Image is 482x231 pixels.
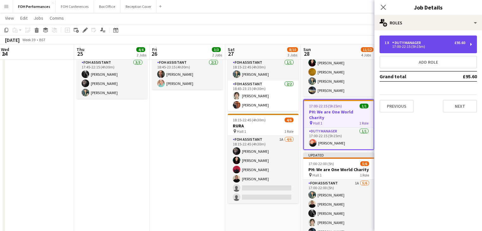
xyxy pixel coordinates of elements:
span: Jobs [34,15,43,21]
app-card-role: FOH Assistant2/218:45-23:15 (4h30m)[PERSON_NAME][PERSON_NAME] [228,80,299,111]
button: Add role [380,56,477,68]
button: Next [443,100,477,112]
button: FOH Performances [13,0,56,13]
app-card-role: FOH Assistant2/218:45-23:15 (4h30m)[PERSON_NAME][PERSON_NAME] [152,59,223,90]
span: 5/6 [360,161,369,166]
span: Comms [50,15,64,21]
span: Hall 1 [237,129,246,134]
button: Box Office [94,0,120,13]
div: 1 x [385,41,392,45]
span: Hall 1 [312,173,322,177]
span: Thu [77,47,84,52]
div: Roles [374,15,482,30]
span: 25 [76,50,84,57]
span: 1 Role [360,173,369,177]
span: 17:00-22:15 (5h15m) [309,104,342,108]
span: View [5,15,14,21]
td: £95.60 [443,71,477,81]
h3: PH: We are One World Charity [304,109,374,120]
a: Jobs [31,14,46,22]
button: FOH Conferences [56,0,94,13]
app-card-role: FOH Assistant3/317:45-22:15 (4h30m)[PERSON_NAME][PERSON_NAME][PERSON_NAME] [77,59,147,99]
span: 18:15-22:45 (4h30m) [233,118,266,122]
span: 11/12 [361,47,374,52]
app-job-card: 18:15-22:45 (4h30m)4/6RURA Hall 11 RoleFOH Assistant1A4/618:15-22:45 (4h30m)[PERSON_NAME][PERSON_... [228,114,299,203]
div: 4 Jobs [361,53,373,57]
div: 3 Jobs [287,53,298,57]
span: Fri [152,47,157,52]
span: 26 [151,50,157,57]
span: 17:00-22:00 (5h) [308,161,334,166]
span: 1 Role [284,129,294,134]
span: Hall 1 [313,121,322,125]
span: Sun [303,47,311,52]
td: Grand total [380,71,443,81]
div: 17:00-22:15 (5h15m) [385,45,465,48]
app-job-card: 17:45-22:15 (4h30m)3/3[PERSON_NAME] presents Rock ‘n’ Roll Politics Hall 11 RoleFOH Assistant3/31... [77,31,147,99]
button: Reception Cover [120,0,157,13]
span: Edit [20,15,28,21]
span: Wed [1,47,9,52]
div: Updated [303,152,374,157]
span: Sat [228,47,235,52]
div: BST [39,37,46,42]
app-job-card: 18:15-23:15 (5h)3/3PH: Polish Jazz Festival presents [PERSON_NAME] Quintet Hall 22 RolesFOH Assis... [228,31,299,111]
h3: RURA [228,123,299,129]
span: 1/1 [360,104,368,108]
a: Edit [18,14,30,22]
span: 28 [302,50,311,57]
span: 4/4 [136,47,145,52]
span: 4/6 [285,118,294,122]
span: 1 Role [359,121,368,125]
h3: Job Details [374,3,482,11]
span: 3/3 [212,47,221,52]
button: Previous [380,100,414,112]
app-card-role: FOH Assistant4/412:45-17:15 (4h30m)[PERSON_NAME][PERSON_NAME][PERSON_NAME][PERSON_NAME] [303,48,374,97]
app-card-role: FOH Assistant1A4/618:15-22:45 (4h30m)[PERSON_NAME][PERSON_NAME][PERSON_NAME][PERSON_NAME] [228,136,299,203]
span: 27 [227,50,235,57]
a: View [3,14,16,22]
app-job-card: 12:45-17:15 (4h30m)4/4PH: The Queen Hall 11 RoleFOH Assistant4/412:45-17:15 (4h30m)[PERSON_NAME][... [303,25,374,97]
div: 2 Jobs [212,53,222,57]
div: Duty Manager [392,41,423,45]
a: Comms [47,14,66,22]
app-card-role: Duty Manager1/117:00-22:15 (5h15m)[PERSON_NAME] [304,128,374,149]
h3: PH: We are One World Charity [303,167,374,172]
span: 8/10 [287,47,298,52]
span: Week 39 [21,37,37,42]
app-job-card: 18:45-23:15 (4h30m)2/2[PERSON_NAME] + Brother Tree Sound Performance Hall 21 RoleFOH Assistant2/2... [152,31,223,90]
div: 2 Jobs [137,53,146,57]
app-job-card: 17:00-22:15 (5h15m)1/1PH: We are One World Charity Hall 11 RoleDuty Manager1/117:00-22:15 (5h15m)... [303,99,374,150]
app-card-role: FOH Assistant1/118:15-22:45 (4h30m)[PERSON_NAME] [228,59,299,80]
div: [DATE] [5,37,20,43]
div: £95.60 [454,41,465,45]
